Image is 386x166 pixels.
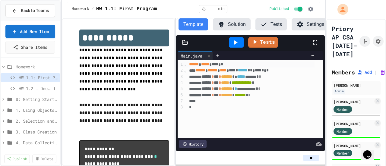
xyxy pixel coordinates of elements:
span: 1. Using Objects and Methods [16,107,58,113]
iframe: chat widget [361,142,380,160]
button: Tests [255,18,287,30]
div: History [179,140,207,148]
button: More options [52,86,58,92]
span: 5. Inheritance (optional) [16,150,58,157]
span: Fold line [184,68,187,73]
div: 7 [178,98,184,104]
div: 6 [178,92,184,98]
div: 4 [178,80,184,86]
div: 1 [178,61,184,67]
h2: Members [332,68,355,77]
span: Fold line [184,62,187,67]
div: Content is published and visible to students [270,5,304,13]
span: Homework [16,64,58,70]
div: My Account [331,2,350,16]
span: Member [337,129,349,134]
div: 8 [178,104,184,110]
button: Settings [292,18,329,30]
div: [PERSON_NAME] [334,83,379,88]
div: [PERSON_NAME] [334,143,373,149]
div: [PERSON_NAME] [334,121,373,127]
span: Member [337,107,349,112]
button: Back to Teams [5,4,55,17]
div: [PERSON_NAME] [334,99,373,105]
h1: Priory AP CSA [DATE]-[DATE] [332,24,357,58]
span: min [218,7,225,11]
a: Delete [32,155,56,163]
div: 3 [178,74,184,80]
span: 3. Class Creation [16,129,58,135]
a: Add New Item [5,25,55,38]
span: 4. Data Collections [16,139,58,146]
div: Main.java [178,53,205,59]
span: 2. Selection and Iteration [16,118,58,124]
span: Published [270,7,289,11]
a: Publish [4,155,30,163]
div: Admin [334,89,345,94]
div: 5 [178,86,184,92]
a: Tests [248,37,278,48]
span: Homework [72,7,89,11]
span: | [374,69,377,76]
span: Member [337,150,349,156]
span: HW 1.1: First Program [96,5,157,13]
button: Assignment Settings [373,36,384,47]
div: Main.java [178,51,213,60]
button: Add [357,69,372,75]
button: Template [179,18,208,30]
button: Click to see fork details [359,36,370,47]
div: 2 [178,67,184,74]
a: Share Items [5,41,55,54]
span: Back to Teams [21,8,49,14]
span: HW 1.1: First Program [19,74,58,81]
span: HW 1.2 : Declaring Variables and Data Types [19,85,52,92]
button: Solution [213,18,251,30]
span: / [92,7,94,11]
span: 0: Getting Started [16,96,58,102]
